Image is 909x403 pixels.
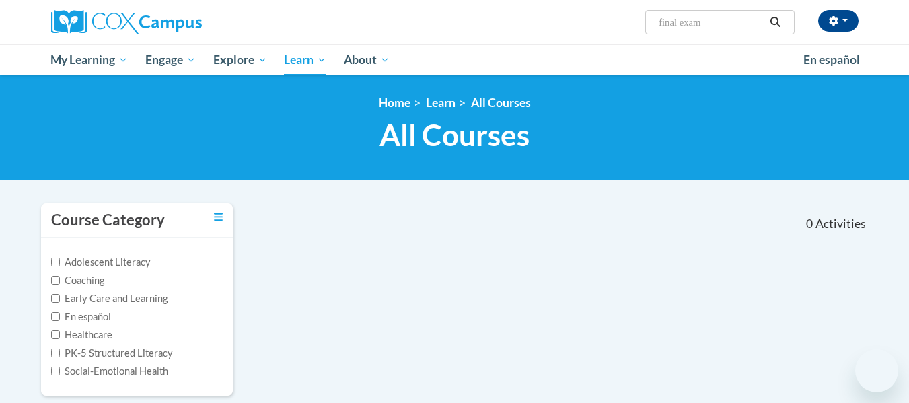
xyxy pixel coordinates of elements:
[855,349,898,392] iframe: Button to launch messaging window
[51,312,60,321] input: Checkbox for Options
[51,10,307,34] a: Cox Campus
[51,346,173,361] label: PK-5 Structured Literacy
[471,96,531,110] a: All Courses
[344,52,390,68] span: About
[657,14,765,30] input: Search Courses
[806,217,813,231] span: 0
[335,44,398,75] a: About
[51,210,165,231] h3: Course Category
[51,364,168,379] label: Social-Emotional Health
[51,276,60,285] input: Checkbox for Options
[51,255,151,270] label: Adolescent Literacy
[214,210,223,225] a: Toggle collapse
[51,273,104,288] label: Coaching
[205,44,276,75] a: Explore
[803,52,860,67] span: En español
[51,328,112,342] label: Healthcare
[275,44,335,75] a: Learn
[51,10,202,34] img: Cox Campus
[137,44,205,75] a: Engage
[42,44,137,75] a: My Learning
[213,52,267,68] span: Explore
[765,14,785,30] button: Search
[50,52,128,68] span: My Learning
[379,117,530,153] span: All Courses
[795,46,869,74] a: En español
[51,258,60,266] input: Checkbox for Options
[51,349,60,357] input: Checkbox for Options
[51,367,60,375] input: Checkbox for Options
[815,217,866,231] span: Activities
[379,96,410,110] a: Home
[51,294,60,303] input: Checkbox for Options
[51,330,60,339] input: Checkbox for Options
[818,10,859,32] button: Account Settings
[51,309,111,324] label: En español
[426,96,456,110] a: Learn
[145,52,196,68] span: Engage
[51,291,168,306] label: Early Care and Learning
[31,44,879,75] div: Main menu
[284,52,326,68] span: Learn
